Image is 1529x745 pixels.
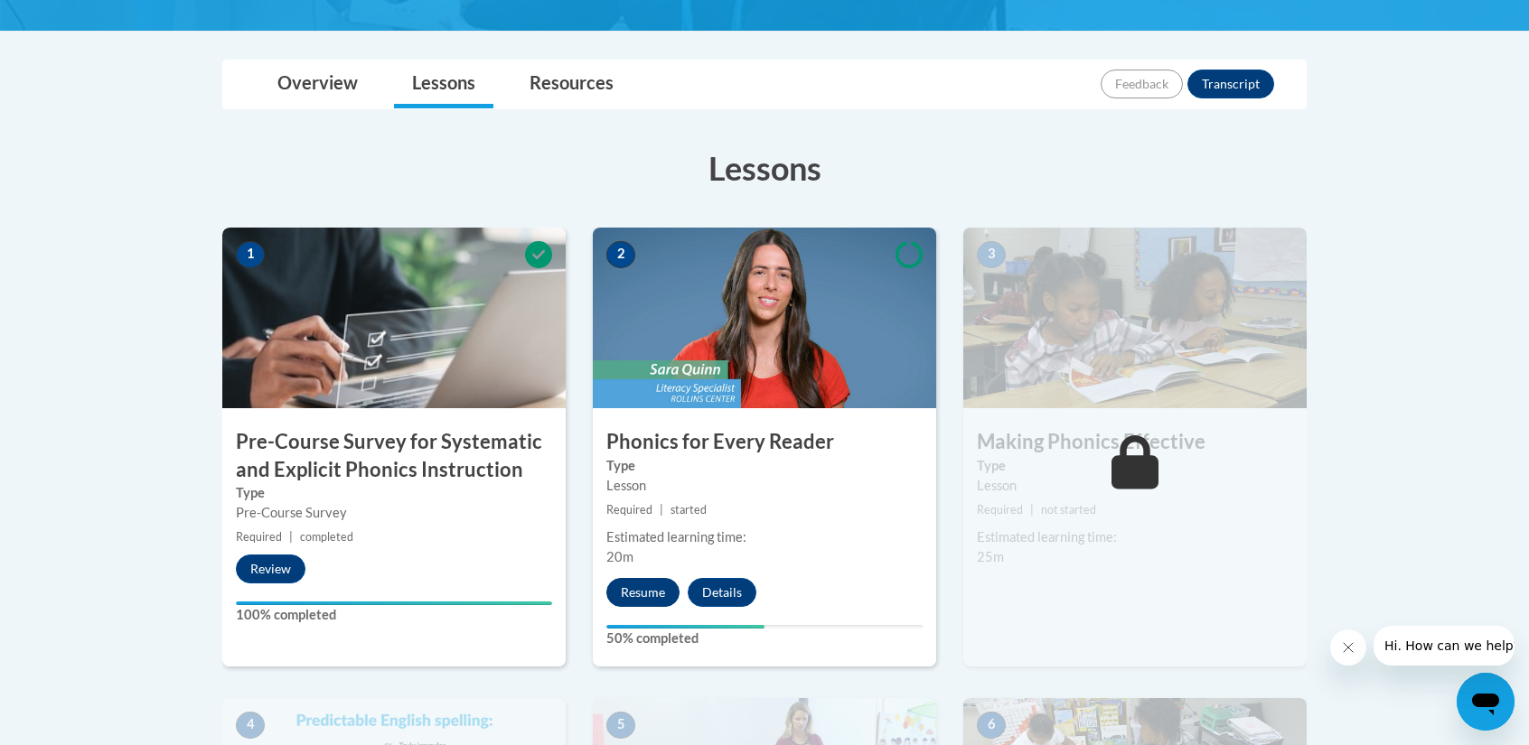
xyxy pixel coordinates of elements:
span: 5 [606,712,635,739]
div: Your progress [606,625,764,629]
span: 6 [977,712,1006,739]
label: 100% completed [236,605,552,625]
div: Your progress [236,601,552,605]
div: Estimated learning time: [606,527,923,547]
img: Course Image [222,228,566,408]
div: Estimated learning time: [977,527,1293,547]
iframe: Message from company [1374,626,1515,666]
label: Type [606,456,923,476]
label: 50% completed [606,629,923,648]
h3: Phonics for Every Reader [593,428,936,456]
span: 20m [606,549,633,564]
span: 2 [606,241,635,268]
h3: Lessons [222,145,1307,191]
button: Details [688,578,756,607]
span: | [1030,503,1034,517]
div: Pre-Course Survey [236,503,552,523]
h3: Making Phonics Effective [963,428,1307,456]
span: started [671,503,707,517]
button: Feedback [1101,70,1183,98]
span: not started [1041,503,1096,517]
span: Hi. How can we help? [11,13,146,27]
iframe: Button to launch messaging window [1457,673,1515,731]
span: Required [606,503,652,517]
span: Required [236,530,282,544]
img: Course Image [963,228,1307,408]
img: Course Image [593,228,936,408]
button: Transcript [1187,70,1274,98]
iframe: Close message [1330,629,1366,666]
span: 4 [236,712,265,739]
label: Type [977,456,1293,476]
label: Type [236,483,552,503]
button: Resume [606,578,680,607]
span: 3 [977,241,1006,268]
h3: Pre-Course Survey for Systematic and Explicit Phonics Instruction [222,428,566,484]
span: Required [977,503,1023,517]
a: Lessons [394,61,493,108]
span: completed [300,530,353,544]
span: 1 [236,241,265,268]
span: | [660,503,663,517]
span: | [289,530,293,544]
button: Review [236,554,305,583]
span: 25m [977,549,1004,564]
div: Lesson [606,476,923,496]
a: Resources [511,61,632,108]
div: Lesson [977,476,1293,496]
a: Overview [259,61,376,108]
